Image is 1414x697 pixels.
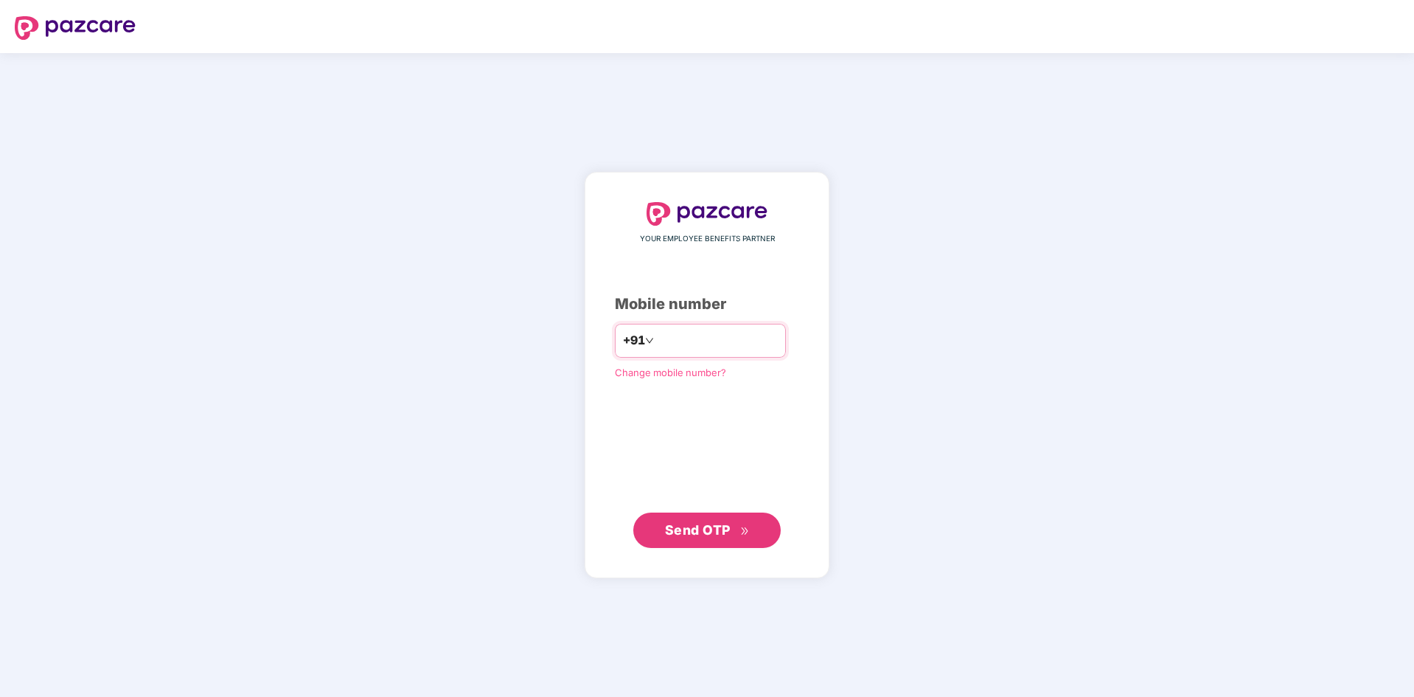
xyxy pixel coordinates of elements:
[615,293,799,316] div: Mobile number
[645,336,654,345] span: down
[740,527,750,536] span: double-right
[640,233,775,245] span: YOUR EMPLOYEE BENEFITS PARTNER
[647,202,767,226] img: logo
[615,367,726,378] a: Change mobile number?
[15,16,136,40] img: logo
[665,522,731,538] span: Send OTP
[633,513,781,548] button: Send OTPdouble-right
[623,331,645,350] span: +91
